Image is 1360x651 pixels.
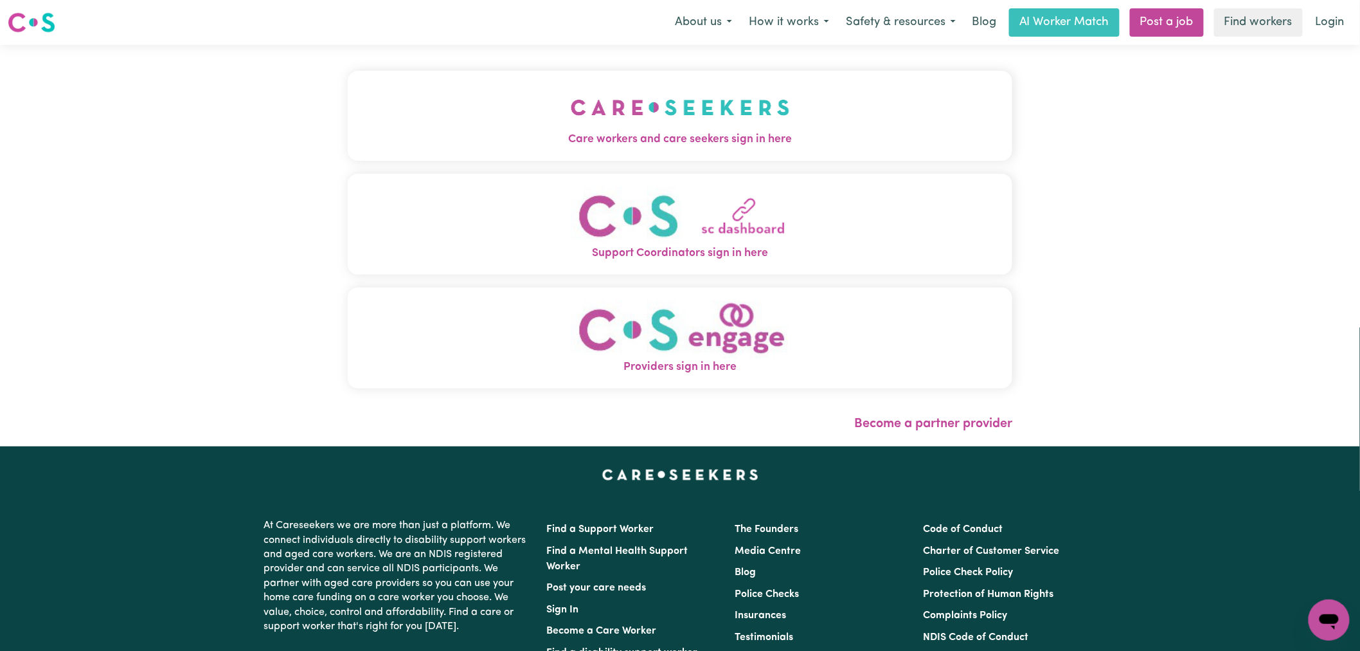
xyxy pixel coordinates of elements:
[546,626,656,636] a: Become a Care Worker
[924,589,1054,600] a: Protection of Human Rights
[546,546,688,572] a: Find a Mental Health Support Worker
[837,9,964,36] button: Safety & resources
[924,610,1008,621] a: Complaints Policy
[735,589,799,600] a: Police Checks
[546,605,578,615] a: Sign In
[964,8,1004,37] a: Blog
[735,632,793,643] a: Testimonials
[546,583,646,593] a: Post your care needs
[924,632,1029,643] a: NDIS Code of Conduct
[667,9,740,36] button: About us
[735,610,786,621] a: Insurances
[924,546,1060,556] a: Charter of Customer Service
[348,71,1012,161] button: Care workers and care seekers sign in here
[348,131,1012,148] span: Care workers and care seekers sign in here
[348,174,1012,275] button: Support Coordinators sign in here
[348,359,1012,376] span: Providers sign in here
[1309,600,1350,641] iframe: Button to launch messaging window
[740,9,837,36] button: How it works
[348,245,1012,262] span: Support Coordinators sign in here
[735,524,798,535] a: The Founders
[924,524,1003,535] a: Code of Conduct
[1308,8,1352,37] a: Login
[854,417,1012,430] a: Become a partner provider
[8,8,55,37] a: Careseekers logo
[264,513,531,639] p: At Careseekers we are more than just a platform. We connect individuals directly to disability su...
[8,11,55,34] img: Careseekers logo
[1130,8,1204,37] a: Post a job
[735,546,801,556] a: Media Centre
[1009,8,1120,37] a: AI Worker Match
[1214,8,1303,37] a: Find workers
[924,567,1014,578] a: Police Check Policy
[735,567,756,578] a: Blog
[348,288,1012,389] button: Providers sign in here
[546,524,654,535] a: Find a Support Worker
[602,470,758,480] a: Careseekers home page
